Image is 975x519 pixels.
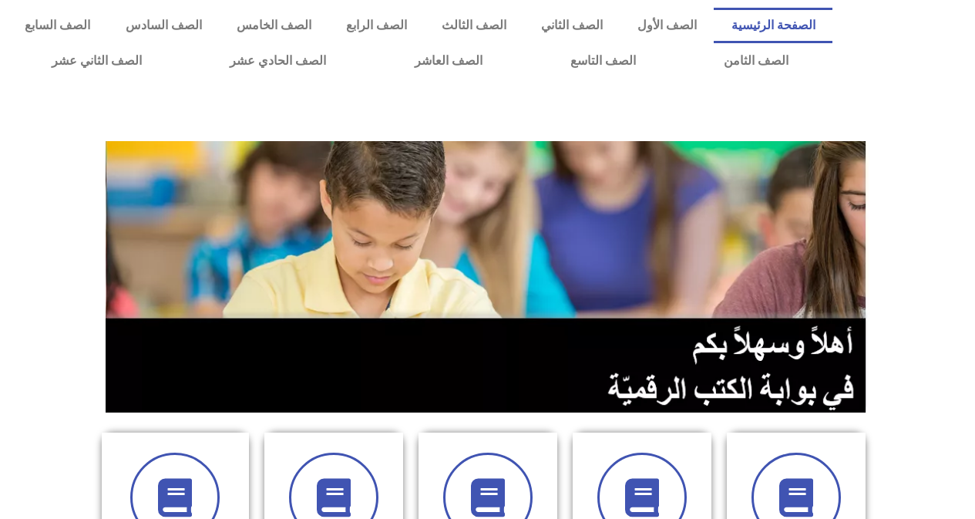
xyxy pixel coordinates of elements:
a: الصف الثامن [680,43,832,79]
a: الصفحة الرئيسية [714,8,832,43]
a: الصف السابع [8,8,108,43]
a: الصف التاسع [526,43,680,79]
a: الصف الحادي عشر [186,43,370,79]
a: الصف الأول [620,8,714,43]
a: الصف السادس [108,8,219,43]
a: الصف الثاني [523,8,620,43]
a: الصف الخامس [219,8,328,43]
a: الصف الثاني عشر [8,43,186,79]
a: الصف الثالث [424,8,523,43]
a: الصف العاشر [371,43,526,79]
a: الصف الرابع [328,8,424,43]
